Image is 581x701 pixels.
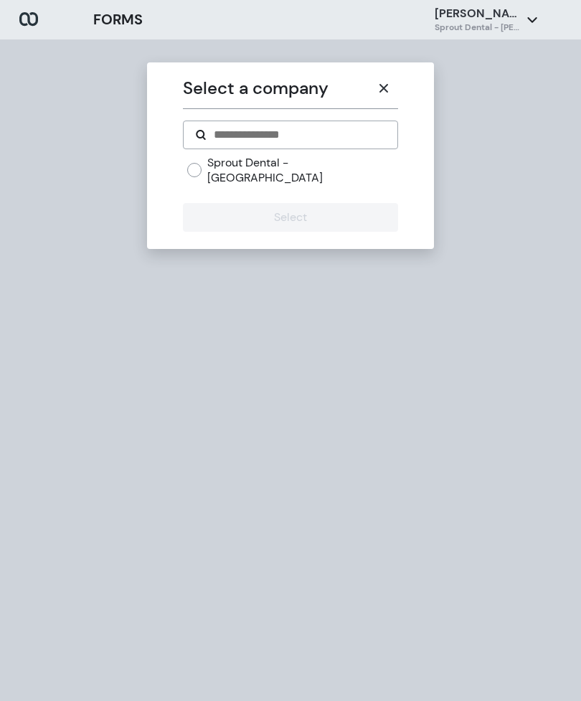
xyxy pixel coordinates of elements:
[183,75,369,101] p: Select a company
[435,6,521,22] p: [PERSON_NAME]
[93,9,143,31] h3: FORMS
[183,203,397,232] button: Select
[207,155,397,186] label: Sprout Dental - [GEOGRAPHIC_DATA]
[212,126,385,144] input: Search
[435,22,521,34] h6: Sprout Dental - [PERSON_NAME]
